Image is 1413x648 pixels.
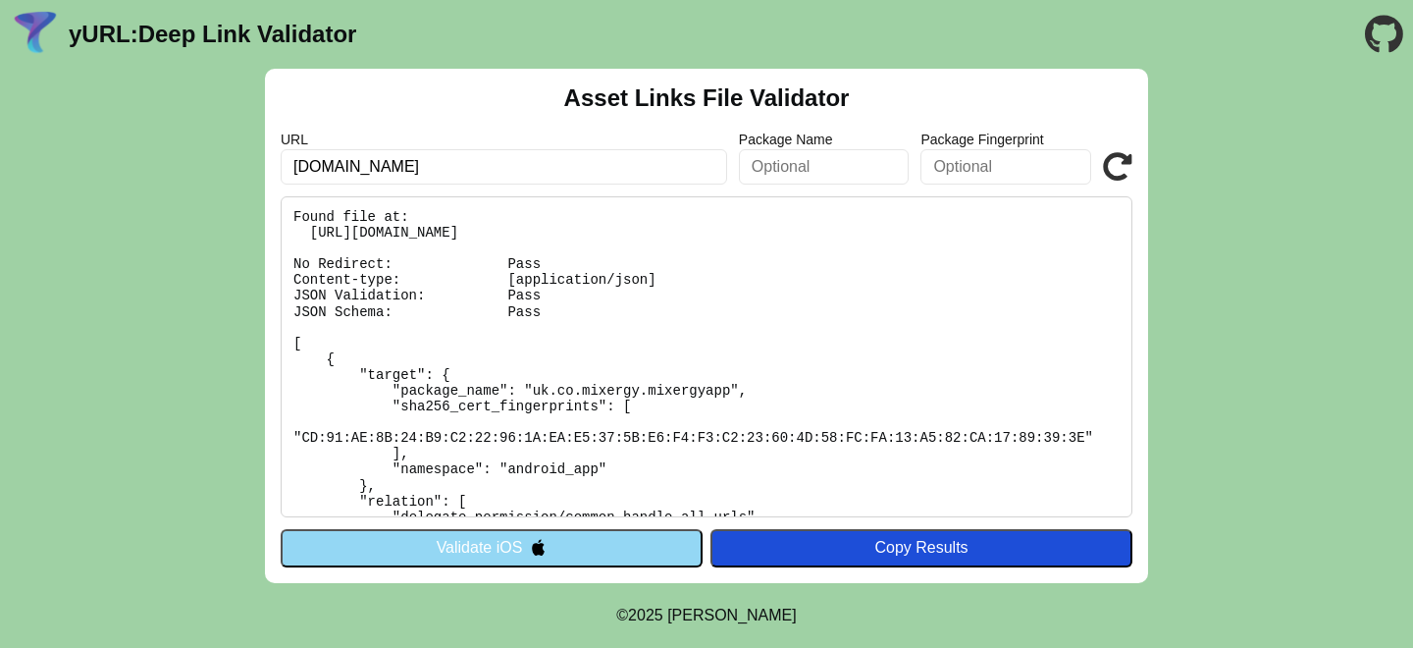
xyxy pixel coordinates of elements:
a: yURL:Deep Link Validator [69,21,356,48]
div: Copy Results [720,539,1123,557]
footer: © [616,583,796,648]
label: Package Fingerprint [920,132,1091,147]
label: URL [281,132,727,147]
label: Package Name [739,132,910,147]
button: Copy Results [710,529,1132,567]
input: Required [281,149,727,185]
a: Michael Ibragimchayev's Personal Site [667,607,797,623]
span: 2025 [628,607,663,623]
img: yURL Logo [10,9,61,60]
input: Optional [920,149,1091,185]
h2: Asset Links File Validator [564,84,850,112]
button: Validate iOS [281,529,703,567]
img: appleIcon.svg [530,539,547,556]
input: Optional [739,149,910,185]
pre: Found file at: [URL][DOMAIN_NAME] No Redirect: Pass Content-type: [application/json] JSON Validat... [281,196,1132,517]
